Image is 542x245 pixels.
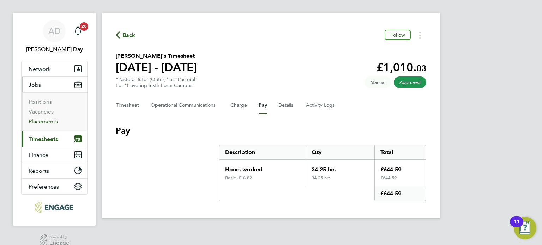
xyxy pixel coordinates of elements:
[29,183,59,190] span: Preferences
[48,26,61,36] span: AD
[236,175,238,181] span: –
[116,82,198,88] div: For "Havering Sixth Form Campus"
[219,145,426,201] div: Pay
[374,145,426,159] div: Total
[29,167,49,174] span: Reports
[365,76,391,88] span: This timesheet was manually created.
[385,30,411,40] button: Follow
[219,145,306,159] div: Description
[513,222,520,231] div: 11
[13,13,96,226] nav: Main navigation
[22,163,87,178] button: Reports
[29,81,41,88] span: Jobs
[21,45,88,54] span: Amie Day
[278,97,295,114] button: Details
[29,108,54,115] a: Vacancies
[49,234,69,240] span: Powered by
[116,31,135,39] button: Back
[230,97,247,114] button: Charge
[29,118,58,125] a: Placements
[71,20,85,42] a: 20
[306,97,336,114] button: Activity Logs
[116,76,198,88] div: "Pastoral Tutor (Outer)" at "Pastoral"
[306,160,374,175] div: 34.25 hrs
[374,175,426,186] div: £644.59
[22,179,87,194] button: Preferences
[374,160,426,175] div: £644.59
[22,147,87,163] button: Finance
[514,217,536,239] button: Open Resource Center, 11 new notifications
[122,31,135,39] span: Back
[22,61,87,76] button: Network
[390,32,405,38] span: Follow
[22,77,87,92] button: Jobs
[374,186,426,201] div: £644.59
[35,202,73,213] img: morganhunt-logo-retina.png
[414,30,426,41] button: Timesheets Menu
[116,125,426,136] h3: Pay
[416,63,426,73] span: 03
[225,175,238,181] div: Basic
[394,76,426,88] span: This timesheet has been approved.
[29,66,51,72] span: Network
[116,60,197,74] h1: [DATE] - [DATE]
[306,145,374,159] div: Qty
[306,175,374,186] div: 34.25 hrs
[21,202,88,213] a: Go to home page
[219,160,306,175] div: Hours worked
[29,98,52,105] a: Positions
[21,20,88,54] a: AD[PERSON_NAME] Day
[238,175,300,181] div: £18.82
[22,131,87,147] button: Timesheets
[377,61,426,74] app-decimal: £1,010.
[29,136,58,142] span: Timesheets
[29,152,48,158] span: Finance
[22,92,87,131] div: Jobs
[116,97,139,114] button: Timesheet
[259,97,267,114] button: Pay
[151,97,219,114] button: Operational Communications
[80,22,88,31] span: 20
[116,52,197,60] h2: [PERSON_NAME]'s Timesheet
[116,125,426,201] section: Pay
